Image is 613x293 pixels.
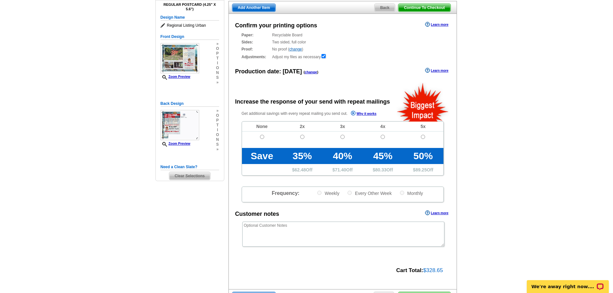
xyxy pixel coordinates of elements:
[242,39,444,45] div: Two sided, full color
[425,22,448,27] a: Learn more
[216,41,219,46] span: »
[317,190,339,196] label: Weekly
[216,46,219,51] span: o
[399,190,423,196] label: Monthly
[374,4,395,12] a: Back
[235,97,390,106] div: Increase the response of your send with repeat mailings
[235,67,319,76] div: Production date:
[216,137,219,142] span: n
[216,75,219,80] span: s
[242,53,444,60] div: Adjust my files as necessary
[161,34,219,40] h5: Front Design
[242,32,270,38] strong: Paper:
[375,4,395,12] span: Back
[363,164,403,175] td: $ Off
[282,164,322,175] td: $ Off
[216,51,219,56] span: p
[415,167,427,172] span: 89.25
[161,14,219,21] h5: Design Name
[216,80,219,85] span: »
[216,56,219,61] span: t
[242,54,270,60] strong: Adjustments:
[282,122,322,132] td: 2x
[169,172,210,180] span: Clear Selections
[403,148,443,164] td: 50%
[242,39,270,45] strong: Sides:
[242,122,282,132] td: None
[283,68,302,75] span: [DATE]
[396,82,450,122] img: biggestImpact.png
[303,70,318,74] span: ( )
[375,167,386,172] span: 80.33
[242,110,390,117] p: Get additional savings with every repeat mailing you send out.
[232,4,276,12] a: Add Another Item
[216,113,219,118] span: o
[216,142,219,147] span: s
[161,43,199,73] img: small-thumb.jpg
[161,142,190,145] a: Zoom Preview
[161,22,219,29] span: Regional Listing Urban
[161,75,190,78] a: Zoom Preview
[216,66,219,70] span: o
[400,191,404,195] input: Monthly
[242,148,282,164] td: Save
[272,190,299,196] span: Frequency:
[347,190,392,196] label: Every Other Week
[396,267,423,273] strong: Cart Total:
[351,111,376,117] a: Why it works
[161,110,199,140] img: small-thumb.jpg
[425,210,448,215] a: Learn more
[216,70,219,75] span: n
[322,164,363,175] td: $ Off
[216,61,219,66] span: i
[423,267,443,273] span: $328.65
[161,101,219,107] h5: Back Design
[216,133,219,137] span: o
[161,164,219,170] h5: Need a Clean Slate?
[322,148,363,164] td: 40%
[305,70,317,74] a: change
[317,191,321,195] input: Weekly
[216,118,219,123] span: p
[216,147,219,152] span: »
[403,164,443,175] td: $ Off
[335,167,346,172] span: 71.40
[295,167,306,172] span: 62.48
[363,122,403,132] td: 4x
[216,123,219,128] span: t
[398,4,450,12] span: Continue To Checkout
[523,273,613,293] iframe: LiveChat chat widget
[242,46,444,52] div: No proof ( )
[348,191,352,195] input: Every Other Week
[235,21,317,30] div: Confirm your printing options
[425,68,448,73] a: Learn more
[289,47,302,51] a: change
[161,3,219,11] h4: Regular Postcard (4.25" x 5.6")
[322,122,363,132] td: 3x
[242,32,444,38] div: Recyclable Board
[403,122,443,132] td: 5x
[242,46,270,52] strong: Proof:
[282,148,322,164] td: 35%
[235,210,279,218] div: Customer notes
[216,108,219,113] span: »
[363,148,403,164] td: 45%
[216,128,219,133] span: i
